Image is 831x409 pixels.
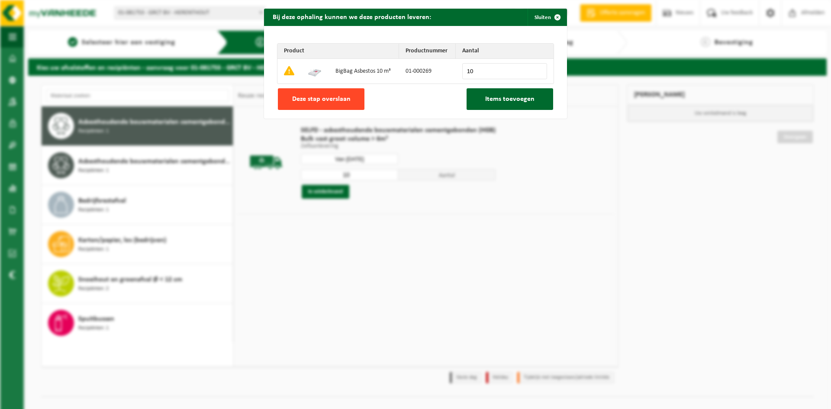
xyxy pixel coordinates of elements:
button: Sluiten [528,9,566,26]
th: Productnummer [399,44,456,59]
h2: Bij deze ophaling kunnen we deze producten leveren: [264,9,440,25]
span: Deze stap overslaan [292,96,351,103]
button: Deze stap overslaan [278,88,364,110]
img: 01-000269 [308,64,322,77]
button: Items toevoegen [467,88,553,110]
td: BigBag Asbestos 10 m³ [329,59,399,84]
td: 01-000269 [399,59,456,84]
th: Product [277,44,399,59]
th: Aantal [456,44,554,59]
span: Items toevoegen [485,96,535,103]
